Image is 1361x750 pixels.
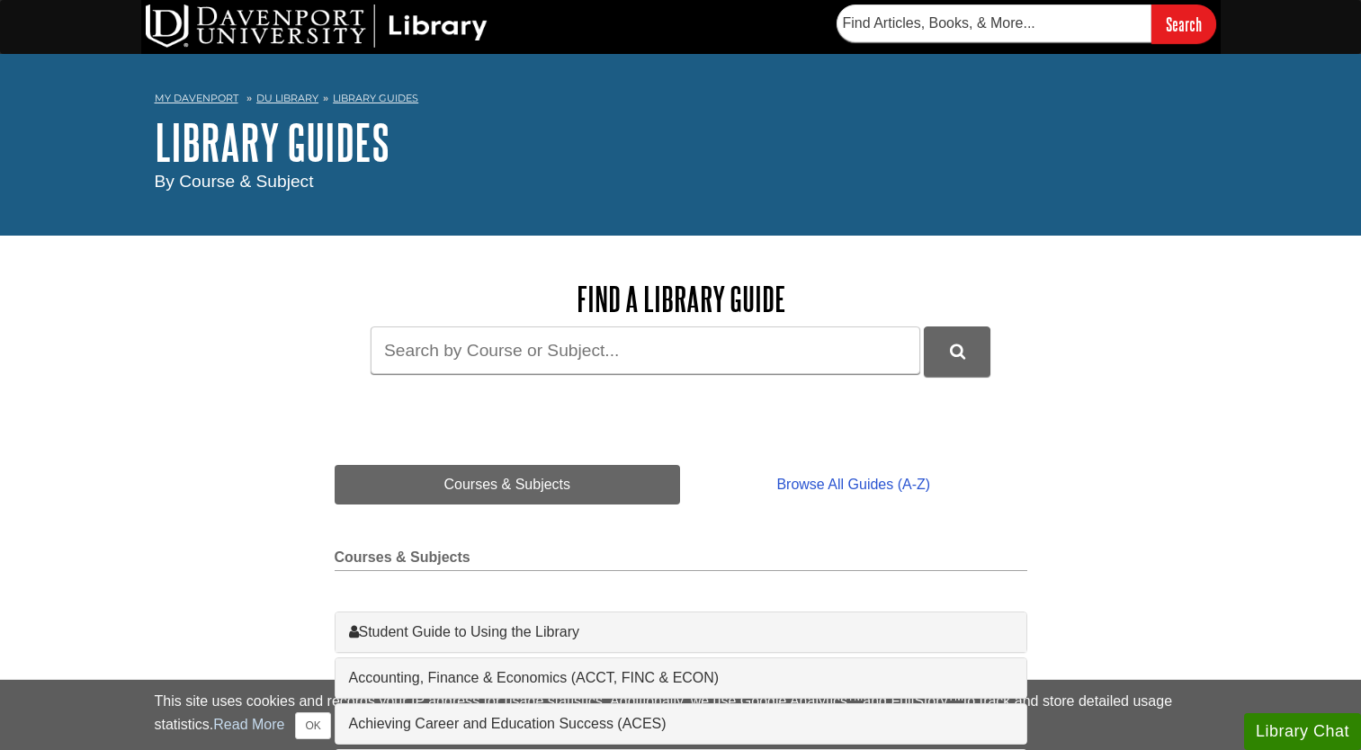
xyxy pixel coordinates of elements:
[155,691,1207,739] div: This site uses cookies and records your IP address for usage statistics. Additionally, we use Goo...
[155,86,1207,115] nav: breadcrumb
[155,91,238,106] a: My Davenport
[213,717,284,732] a: Read More
[146,4,488,48] img: DU Library
[256,92,318,104] a: DU Library
[837,4,1216,43] form: Searches DU Library's articles, books, and more
[950,344,965,360] i: Search Library Guides
[1244,713,1361,750] button: Library Chat
[155,115,1207,169] h1: Library Guides
[349,713,1013,735] a: Achieving Career and Education Success (ACES)
[335,465,681,504] a: Courses & Subjects
[680,465,1026,504] a: Browse All Guides (A-Z)
[295,712,330,739] button: Close
[349,621,1013,643] a: Student Guide to Using the Library
[155,169,1207,195] div: By Course & Subject
[335,549,1027,571] h2: Courses & Subjects
[349,667,1013,689] a: Accounting, Finance & Economics (ACCT, FINC & ECON)
[335,281,1027,317] h2: Find a Library Guide
[371,326,920,374] input: Search by Course or Subject...
[333,92,418,104] a: Library Guides
[837,4,1151,42] input: Find Articles, Books, & More...
[1151,4,1216,43] input: Search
